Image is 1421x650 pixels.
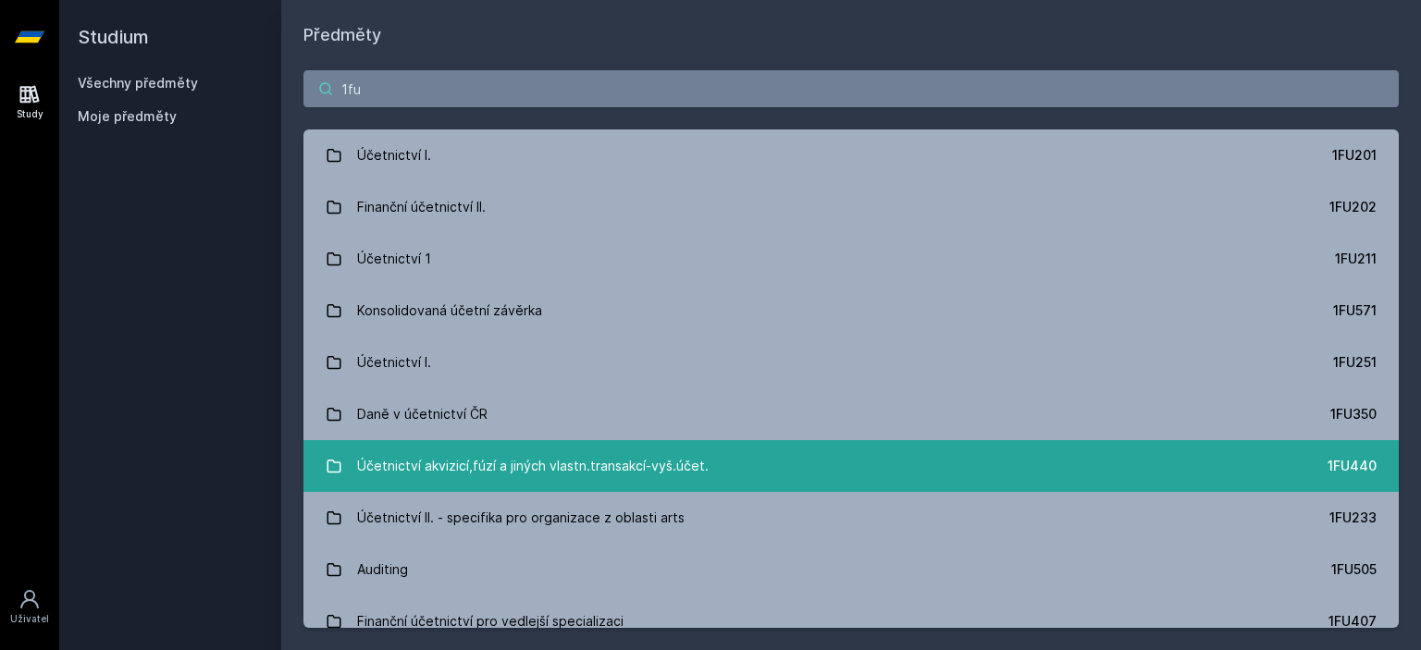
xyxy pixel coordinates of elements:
[4,579,56,635] a: Uživatel
[357,396,488,433] div: Daně v účetnictví ČR
[357,344,431,381] div: Účetnictví I.
[1331,560,1377,579] div: 1FU505
[1330,405,1377,423] div: 1FU350
[303,544,1399,595] a: Auditing 1FU505
[1333,353,1377,372] div: 1FU251
[1328,457,1377,475] div: 1FU440
[1333,301,1377,320] div: 1FU571
[303,595,1399,647] a: Finanční účetnictví pro vedlejší specializaci 1FU407
[303,440,1399,492] a: Účetnictví akvizicí,fúzí a jiných vlastn.transakcí-vyš.účet. 1FU440
[10,612,49,626] div: Uživatel
[1328,612,1377,631] div: 1FU407
[4,74,56,130] a: Study
[357,189,486,226] div: Finanční účetnictví II.
[303,285,1399,337] a: Konsolidovaná účetní závěrka 1FU571
[1329,509,1377,527] div: 1FU233
[1335,250,1377,268] div: 1FU211
[78,75,198,91] a: Všechny předměty
[357,499,685,536] div: Účetnictví II. - specifika pro organizace z oblasti arts
[303,181,1399,233] a: Finanční účetnictví II. 1FU202
[303,492,1399,544] a: Účetnictví II. - specifika pro organizace z oblasti arts 1FU233
[357,137,431,174] div: Účetnictví I.
[357,603,624,640] div: Finanční účetnictví pro vedlejší specializaci
[303,70,1399,107] input: Název nebo ident předmětu…
[17,107,43,121] div: Study
[303,388,1399,440] a: Daně v účetnictví ČR 1FU350
[1329,198,1377,216] div: 1FU202
[1332,146,1377,165] div: 1FU201
[357,240,431,277] div: Účetnictví 1
[303,337,1399,388] a: Účetnictví I. 1FU251
[303,22,1399,48] h1: Předměty
[303,129,1399,181] a: Účetnictví I. 1FU201
[357,551,408,588] div: Auditing
[78,107,177,126] span: Moje předměty
[303,233,1399,285] a: Účetnictví 1 1FU211
[357,448,709,484] div: Účetnictví akvizicí,fúzí a jiných vlastn.transakcí-vyš.účet.
[357,292,542,329] div: Konsolidovaná účetní závěrka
